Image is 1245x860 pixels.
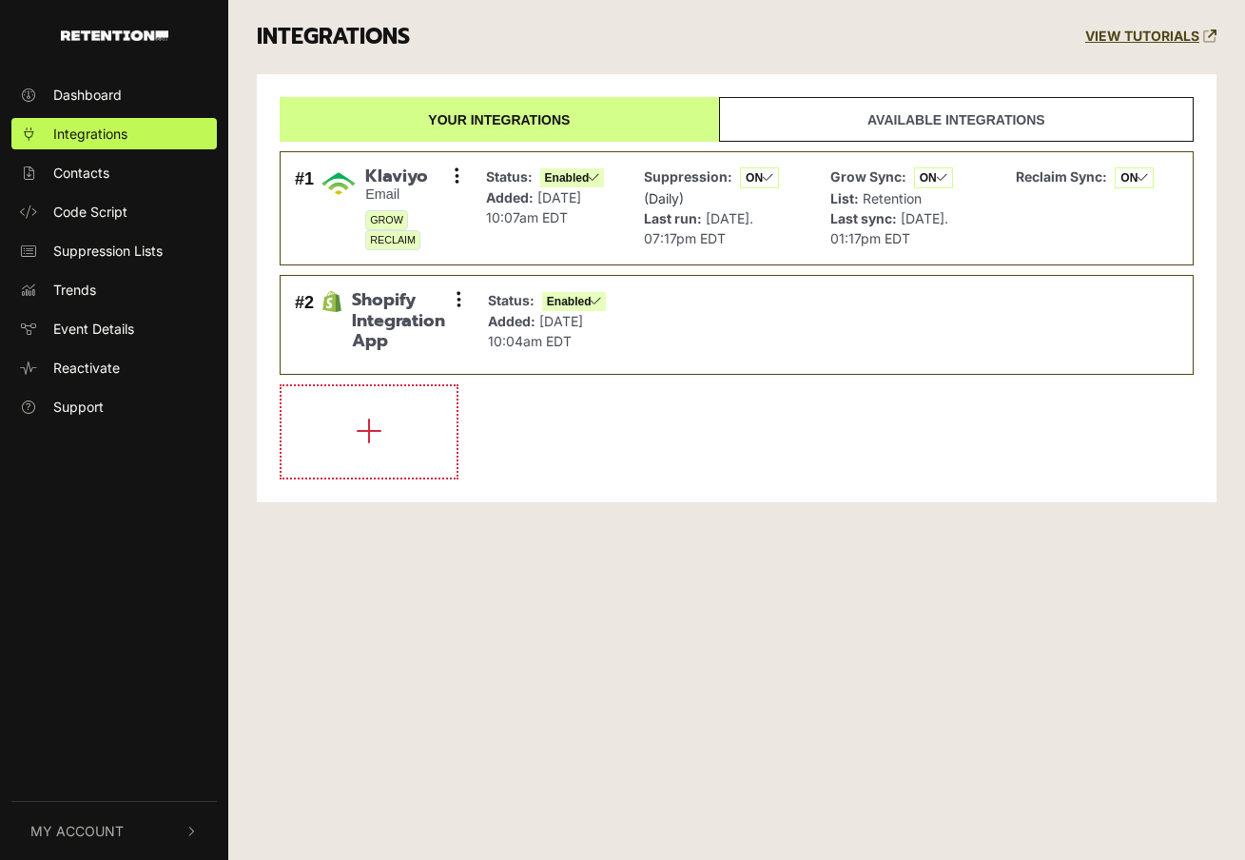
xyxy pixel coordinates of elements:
small: Email [365,186,457,203]
span: (Daily) [644,190,684,206]
span: Reactivate [53,358,120,378]
span: Enabled [540,168,605,187]
strong: Added: [488,313,535,329]
span: Support [53,397,104,417]
a: Code Script [11,196,217,227]
span: Shopify Integration App [352,290,459,352]
strong: Last run: [644,210,702,226]
a: Reactivate [11,352,217,383]
span: [DATE] 10:07am EDT [486,189,581,225]
span: [DATE]. 01:17pm EDT [830,210,948,246]
a: Your integrations [280,97,719,142]
span: ON [740,167,779,188]
button: My Account [11,802,217,860]
strong: Status: [486,168,533,185]
span: GROW [365,210,408,230]
span: Retention [863,190,922,206]
strong: Suppression: [644,168,732,185]
strong: Status: [488,292,535,308]
strong: Reclaim Sync: [1016,168,1107,185]
a: Available integrations [719,97,1194,142]
img: Shopify Integration App [321,291,342,312]
span: RECLAIM [365,230,420,250]
a: Trends [11,274,217,305]
a: Suppression Lists [11,235,217,266]
span: My Account [30,821,124,841]
a: Dashboard [11,79,217,110]
span: ON [1115,167,1154,188]
strong: Last sync: [830,210,897,226]
a: Contacts [11,157,217,188]
div: #2 [295,290,314,360]
a: Integrations [11,118,217,149]
span: Suppression Lists [53,241,163,261]
span: Dashboard [53,85,122,105]
strong: Added: [486,189,534,205]
span: Contacts [53,163,109,183]
strong: List: [830,190,859,206]
span: ON [914,167,953,188]
span: Event Details [53,319,134,339]
span: Trends [53,280,96,300]
span: Integrations [53,124,127,144]
h3: INTEGRATIONS [257,24,410,50]
strong: Grow Sync: [830,168,906,185]
div: #1 [295,166,314,250]
a: Event Details [11,313,217,344]
img: Klaviyo [321,166,356,201]
a: Support [11,391,217,422]
img: Retention.com [61,30,168,41]
span: [DATE]. 07:17pm EDT [644,210,753,246]
span: Code Script [53,202,127,222]
span: Enabled [542,292,607,311]
span: Klaviyo [365,166,457,187]
a: VIEW TUTORIALS [1085,29,1216,45]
